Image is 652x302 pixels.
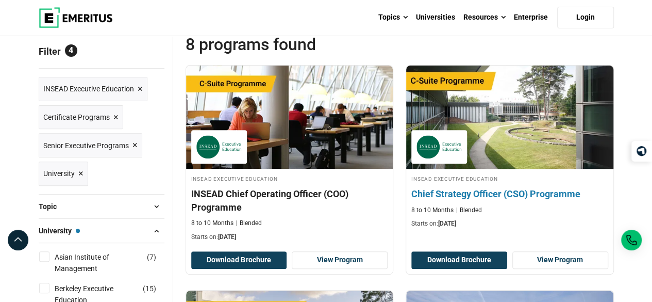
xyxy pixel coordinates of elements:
a: Senior Executive Programs × [39,133,142,157]
span: × [132,138,138,153]
span: ( ) [143,283,156,294]
a: Reset all [132,46,164,59]
span: University [39,225,80,236]
span: 15 [145,284,154,293]
a: University × [39,162,88,186]
span: ( ) [147,251,156,263]
h4: INSEAD Executive Education [411,174,608,183]
img: Chief Strategy Officer (CSO) Programme | Online Leadership Course [396,60,624,174]
h4: INSEAD Executive Education [191,174,388,183]
a: Leadership Course by INSEAD Executive Education - October 14, 2025 INSEAD Executive Education INS... [406,66,613,234]
span: 4 [65,44,77,57]
h4: Chief Strategy Officer (CSO) Programme [411,187,608,200]
p: Starts on: [411,219,608,228]
img: INSEAD Chief Operating Officer (COO) Programme | Online Leadership Course [186,66,393,169]
span: [DATE] [438,220,456,227]
img: INSEAD Executive Education [196,135,242,158]
button: Topic [39,199,164,214]
button: Download Brochure [411,251,507,269]
span: INSEAD Executive Education [43,83,134,94]
p: Starts on: [191,233,388,242]
a: Login [557,7,614,28]
a: View Program [292,251,388,269]
span: 8 Programs found [186,34,400,55]
a: INSEAD Executive Education × [39,77,147,101]
a: Asian Institute of Management [55,251,163,275]
p: 8 to 10 Months [411,206,454,215]
a: View Program [512,251,608,269]
span: 7 [149,253,154,261]
span: × [138,82,143,97]
button: University [39,223,164,239]
span: Certificate Programs [43,112,110,123]
span: × [113,110,119,125]
span: Topic [39,201,65,212]
span: Senior Executive Programs [43,140,129,151]
span: [DATE] [218,233,236,241]
p: Blended [236,219,262,228]
p: Blended [456,206,482,215]
p: Filter [39,34,164,68]
p: 8 to 10 Months [191,219,233,228]
span: University [43,168,75,179]
h4: INSEAD Chief Operating Officer (COO) Programme [191,187,388,213]
span: × [78,166,83,181]
a: Certificate Programs × [39,105,123,130]
button: Download Brochure [191,251,287,269]
img: INSEAD Executive Education [416,135,462,158]
a: Leadership Course by INSEAD Executive Education - October 14, 2025 INSEAD Executive Education INS... [186,66,393,247]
